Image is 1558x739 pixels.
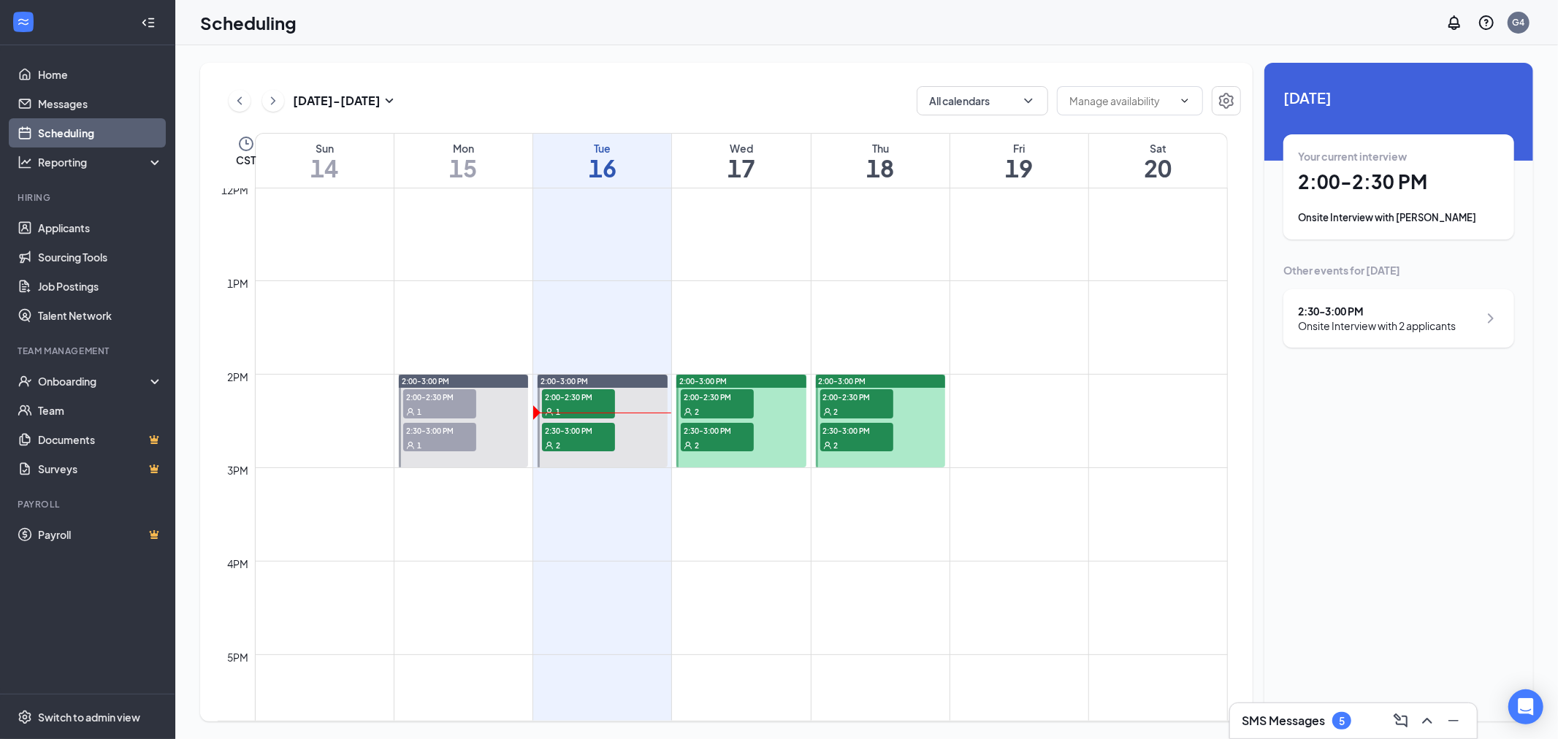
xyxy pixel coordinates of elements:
div: Mon [394,141,532,156]
svg: User [406,407,415,416]
svg: ChevronLeft [232,92,247,110]
svg: Notifications [1446,14,1463,31]
button: ChevronLeft [229,90,251,112]
svg: ChevronRight [266,92,280,110]
svg: ChevronUp [1418,712,1436,730]
a: PayrollCrown [38,520,163,549]
span: 2:30-3:00 PM [820,423,893,437]
svg: UserCheck [18,374,32,388]
svg: User [823,441,832,450]
svg: User [406,441,415,450]
span: 2:00-2:30 PM [542,389,615,404]
svg: User [684,407,692,416]
div: Onsite Interview with [PERSON_NAME] [1298,210,1500,225]
h1: 17 [672,156,810,180]
span: 1 [556,407,560,417]
a: September 14, 2025 [256,134,394,188]
span: 2:30-3:00 PM [681,423,754,437]
h1: 18 [812,156,950,180]
span: 2 [556,440,560,451]
div: 4pm [225,556,252,572]
svg: User [545,441,554,450]
svg: User [684,441,692,450]
div: Sun [256,141,394,156]
a: DocumentsCrown [38,425,163,454]
svg: Collapse [141,15,156,30]
h1: 15 [394,156,532,180]
h1: Scheduling [200,10,297,35]
svg: SmallChevronDown [381,92,398,110]
h1: 19 [950,156,1088,180]
a: Applicants [38,213,163,242]
span: 2:30-3:00 PM [542,423,615,437]
a: SurveysCrown [38,454,163,483]
div: Sat [1089,141,1227,156]
svg: Clock [237,135,255,153]
span: 2 [695,407,699,417]
button: ChevronUp [1416,709,1439,732]
svg: ComposeMessage [1392,712,1410,730]
svg: ChevronRight [1482,310,1500,327]
div: 1pm [225,275,252,291]
span: 2 [695,440,699,451]
div: Payroll [18,498,160,510]
span: [DATE] [1283,86,1514,109]
a: September 15, 2025 [394,134,532,188]
span: 2:00-3:00 PM [679,376,727,386]
button: All calendarsChevronDown [917,86,1048,115]
div: Onboarding [38,374,150,388]
a: September 16, 2025 [533,134,671,188]
a: September 18, 2025 [812,134,950,188]
a: September 19, 2025 [950,134,1088,188]
div: Open Intercom Messenger [1508,689,1543,724]
div: Your current interview [1298,149,1500,164]
span: CST [236,153,256,167]
svg: Settings [1218,92,1235,110]
span: 1 [417,407,421,417]
span: 2:00-3:00 PM [402,376,449,386]
svg: User [545,407,554,416]
a: Scheduling [38,118,163,148]
div: Switch to admin view [38,710,140,724]
button: Minimize [1442,709,1465,732]
a: Home [38,60,163,89]
a: Talent Network [38,301,163,330]
div: Fri [950,141,1088,156]
h1: 2:00 - 2:30 PM [1298,169,1500,194]
a: Job Postings [38,272,163,301]
div: Wed [672,141,810,156]
div: 2:30 - 3:00 PM [1298,304,1456,318]
a: Sourcing Tools [38,242,163,272]
a: September 17, 2025 [672,134,810,188]
span: 2:00-3:00 PM [819,376,866,386]
button: ComposeMessage [1389,709,1413,732]
svg: Settings [18,710,32,724]
div: Team Management [18,345,160,357]
span: 2:00-2:30 PM [820,389,893,404]
a: Team [38,396,163,425]
div: Onsite Interview with 2 applicants [1298,318,1456,333]
svg: ChevronDown [1179,95,1191,107]
svg: QuestionInfo [1478,14,1495,31]
div: Hiring [18,191,160,204]
span: 2:00-2:30 PM [681,389,754,404]
div: Tue [533,141,671,156]
a: Messages [38,89,163,118]
h1: 14 [256,156,394,180]
div: 12pm [219,182,252,198]
input: Manage availability [1069,93,1173,109]
span: 2:00-3:00 PM [541,376,588,386]
svg: Minimize [1445,712,1462,730]
div: G4 [1513,16,1525,28]
h3: [DATE] - [DATE] [293,93,381,109]
div: 5 [1339,715,1345,727]
div: 5pm [225,649,252,665]
div: 3pm [225,462,252,478]
span: 2:30-3:00 PM [403,423,476,437]
svg: WorkstreamLogo [16,15,31,29]
button: Settings [1212,86,1241,115]
svg: User [823,407,832,416]
h3: SMS Messages [1242,713,1325,729]
div: Thu [812,141,950,156]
